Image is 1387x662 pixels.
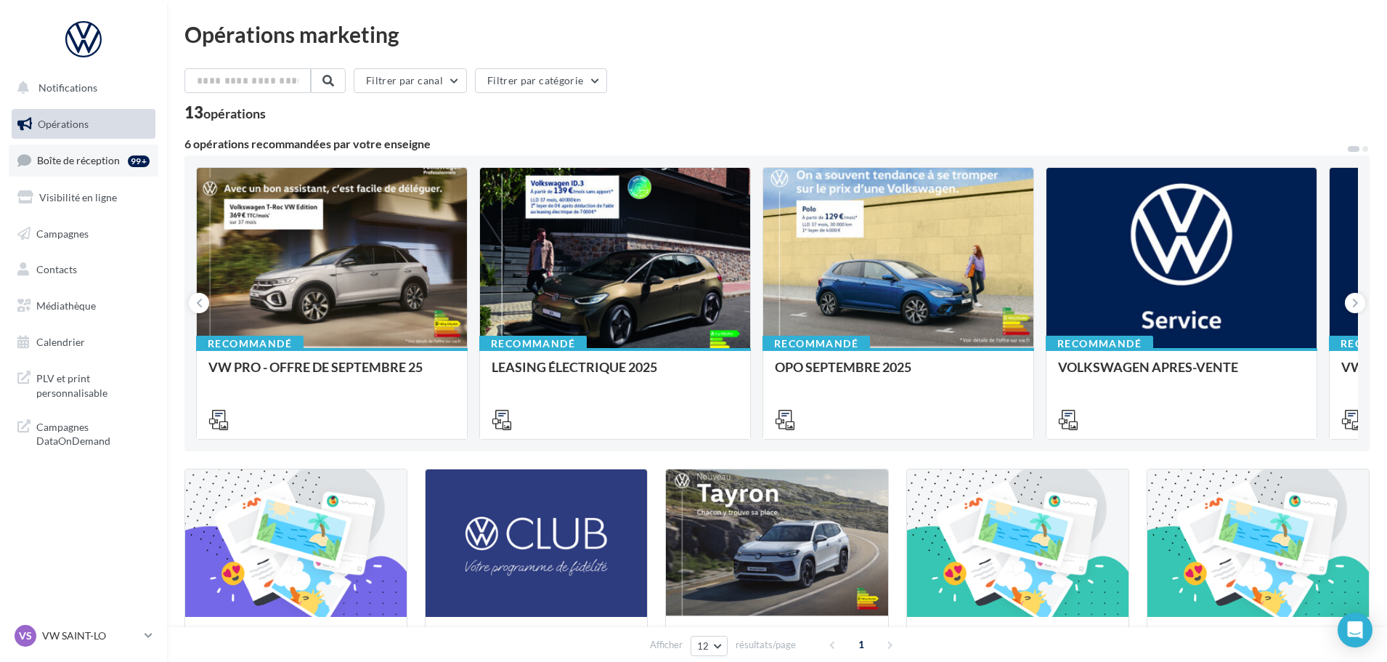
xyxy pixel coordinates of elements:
span: Campagnes [36,227,89,239]
button: Notifications [9,73,152,103]
div: Recommandé [196,336,304,352]
div: opérations [203,107,266,120]
div: Recommandé [762,336,870,352]
div: 13 [184,105,266,121]
span: Médiathèque [36,299,96,312]
a: Médiathèque [9,291,158,321]
span: PLV et print personnalisable [36,368,150,400]
div: VOLKSWAGEN APRES-VENTE [1058,360,1305,389]
div: Open Intercom Messenger [1338,613,1372,647]
a: Visibilité en ligne [9,182,158,213]
p: VW SAINT-LO [42,629,139,643]
button: Filtrer par catégorie [475,68,607,93]
span: Visibilité en ligne [39,191,117,203]
span: Contacts [36,263,77,275]
span: résultats/page [736,638,796,652]
div: 99+ [128,156,150,167]
span: Notifications [38,81,97,94]
a: Campagnes DataOnDemand [9,411,158,454]
span: 12 [697,640,709,652]
div: LEASING ÉLECTRIQUE 2025 [492,360,739,389]
span: Campagnes DataOnDemand [36,417,150,448]
a: Opérations [9,109,158,140]
div: Recommandé [479,336,587,352]
span: Calendrier [36,336,85,348]
div: Recommandé [1046,336,1153,352]
div: Opérations marketing [184,23,1370,45]
span: Boîte de réception [37,154,120,166]
div: VW PRO - OFFRE DE SEPTEMBRE 25 [208,360,455,389]
a: VS VW SAINT-LO [12,622,155,650]
a: Boîte de réception99+ [9,145,158,176]
a: PLV et print personnalisable [9,363,158,405]
button: Filtrer par canal [354,68,467,93]
span: Opérations [38,118,89,130]
span: VS [19,629,32,643]
div: 6 opérations recommandées par votre enseigne [184,138,1346,150]
a: Calendrier [9,327,158,358]
span: Afficher [650,638,683,652]
div: OPO SEPTEMBRE 2025 [775,360,1022,389]
span: 1 [850,633,873,656]
a: Campagnes [9,219,158,249]
a: Contacts [9,254,158,285]
button: 12 [691,636,728,656]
